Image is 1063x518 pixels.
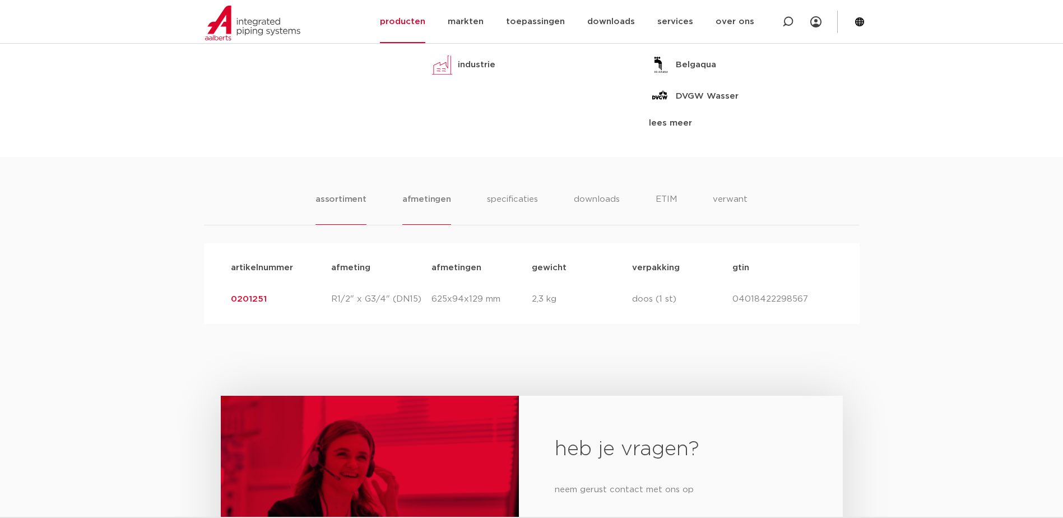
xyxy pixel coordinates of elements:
p: doos (1 st) [632,293,732,306]
li: verwant [713,193,748,225]
li: downloads [574,193,620,225]
li: specificaties [487,193,538,225]
p: gtin [732,261,833,275]
p: 04018422298567 [732,293,833,306]
h2: heb je vragen? [555,436,806,463]
p: industrie [458,58,495,72]
a: 0201251 [231,295,267,303]
p: neem gerust contact met ons op [555,481,806,499]
p: afmeting [331,261,431,275]
li: afmetingen [402,193,451,225]
p: 625x94x129 mm [431,293,532,306]
p: R1/2" x G3/4" (DN15) [331,293,431,306]
p: artikelnummer [231,261,331,275]
img: Belgaqua [649,54,671,76]
p: 2,3 kg [532,293,632,306]
p: afmetingen [431,261,532,275]
li: ETIM [656,193,677,225]
p: verpakking [632,261,732,275]
li: assortiment [315,193,366,225]
img: DVGW Wasser [649,85,671,108]
p: DVGW Wasser [676,90,739,103]
p: gewicht [532,261,632,275]
p: Belgaqua [676,58,716,72]
div: lees meer [649,117,850,130]
img: industrie [431,54,453,76]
